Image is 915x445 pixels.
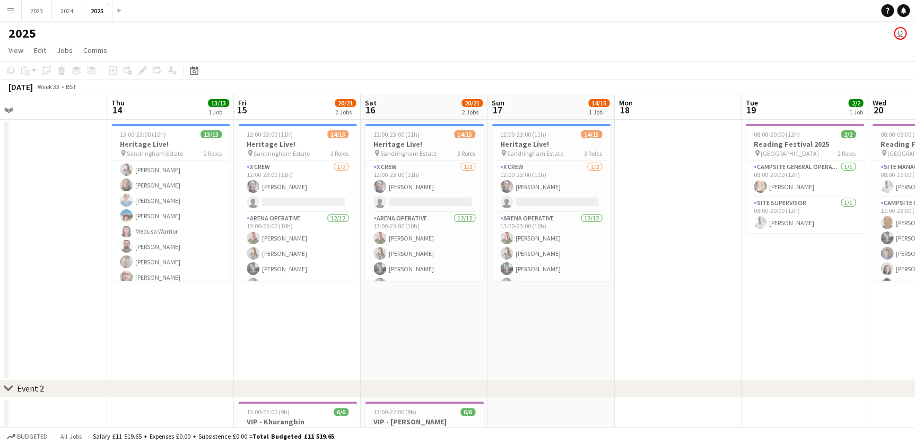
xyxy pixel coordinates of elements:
[17,383,44,394] div: Event 2
[57,46,73,55] span: Jobs
[35,83,62,91] span: Week 33
[30,43,50,57] a: Edit
[330,149,348,157] span: 3 Roles
[254,149,310,157] span: Sandringham Estate
[79,43,111,57] a: Comms
[380,149,437,157] span: Sandringham Estate
[120,130,166,138] span: 13:00-23:00 (10h)
[745,124,864,233] app-job-card: 08:00-20:00 (12h)2/2Reading Festival 2025 [GEOGRAPHIC_DATA]2 RolesCampsite General Operative1/108...
[208,99,229,107] span: 13/13
[365,139,484,149] h3: Heritage Live!
[110,104,125,116] span: 14
[492,212,611,417] app-card-role: Arena Operative12/1213:00-23:00 (10h)[PERSON_NAME][PERSON_NAME][PERSON_NAME][PERSON_NAME]
[492,139,611,149] h3: Heritage Live!
[365,98,377,108] span: Sat
[838,149,856,157] span: 2 Roles
[335,108,355,116] div: 2 Jobs
[849,108,862,116] div: 1 Job
[492,161,611,212] app-card-role: X Crew1/212:00-23:00 (11h)[PERSON_NAME]
[872,98,886,108] span: Wed
[238,212,357,417] app-card-role: Arena Operative12/1213:00-23:00 (10h)[PERSON_NAME][PERSON_NAME][PERSON_NAME][PERSON_NAME]
[457,149,475,157] span: 3 Roles
[111,124,230,281] app-job-card: 13:00-23:00 (10h)13/13Heritage Live! Sandringham Estate2 Roles13:00-23:00 (10h)[PERSON_NAME][PERS...
[500,130,546,138] span: 12:00-23:00 (11h)
[334,408,348,416] span: 6/6
[363,104,377,116] span: 16
[82,1,112,21] button: 2025
[127,149,183,157] span: Sandringham Estate
[744,104,757,116] span: 19
[58,432,84,440] span: All jobs
[208,108,229,116] div: 1 Job
[53,43,77,57] a: Jobs
[238,161,357,212] app-card-role: X Crew1/212:00-23:00 (11h)[PERSON_NAME]
[237,104,247,116] span: 15
[247,408,290,416] span: 13:00-22:00 (9h)
[5,431,49,442] button: Budgeted
[111,139,230,149] h3: Heritage Live!
[238,139,357,149] h3: Heritage Live!
[238,124,357,281] app-job-card: 12:00-23:00 (11h)14/15Heritage Live! Sandringham Estate3 RolesX Crew1/212:00-23:00 (11h)[PERSON_N...
[8,25,36,41] h1: 2025
[335,99,356,107] span: 20/21
[8,46,23,55] span: View
[581,130,602,138] span: 14/15
[4,43,28,57] a: View
[52,1,82,21] button: 2024
[589,108,609,116] div: 1 Job
[841,130,856,138] span: 2/2
[492,124,611,281] app-job-card: 12:00-23:00 (11h)14/15Heritage Live! Sandringham Estate3 RolesX Crew1/212:00-23:00 (11h)[PERSON_N...
[745,98,757,108] span: Tue
[17,433,48,440] span: Budgeted
[507,149,563,157] span: Sandringham Estate
[490,104,504,116] span: 17
[365,212,484,417] app-card-role: Arena Operative12/1213:00-23:00 (10h)[PERSON_NAME][PERSON_NAME][PERSON_NAME][PERSON_NAME]
[584,149,602,157] span: 3 Roles
[745,161,864,197] app-card-role: Campsite General Operative1/108:00-20:00 (12h)[PERSON_NAME]
[460,408,475,416] span: 6/6
[365,124,484,281] app-job-card: 12:00-23:00 (11h)14/15Heritage Live! Sandringham Estate3 RolesX Crew1/212:00-23:00 (11h)[PERSON_N...
[745,197,864,233] app-card-role: Site Supervisor1/108:00-20:00 (12h)[PERSON_NAME]
[461,99,483,107] span: 20/21
[83,46,107,55] span: Comms
[617,104,632,116] span: 18
[22,1,52,21] button: 2023
[373,408,416,416] span: 13:00-22:00 (9h)
[252,432,334,440] span: Total Budgeted £11 519.65
[365,417,484,426] h3: VIP - [PERSON_NAME]
[894,27,907,40] app-user-avatar: Chris hessey
[34,46,46,55] span: Edit
[618,98,632,108] span: Mon
[745,139,864,149] h3: Reading Festival 2025
[66,83,76,91] div: BST
[8,82,33,92] div: [DATE]
[93,432,334,440] div: Salary £11 519.65 + Expenses £0.00 + Subsistence £0.00 =
[111,98,125,108] span: Thu
[327,130,348,138] span: 14/15
[492,98,504,108] span: Sun
[870,104,886,116] span: 20
[201,130,222,138] span: 13/13
[588,99,609,107] span: 14/15
[848,99,863,107] span: 2/2
[238,98,247,108] span: Fri
[111,113,230,318] app-card-role: 13:00-23:00 (10h)[PERSON_NAME][PERSON_NAME][PERSON_NAME][PERSON_NAME][PERSON_NAME][PERSON_NAME]Me...
[238,417,357,426] h3: VIP - Khurangbin
[754,130,800,138] span: 08:00-20:00 (12h)
[454,130,475,138] span: 14/15
[462,108,482,116] div: 2 Jobs
[204,149,222,157] span: 2 Roles
[365,161,484,212] app-card-role: X Crew1/212:00-23:00 (11h)[PERSON_NAME]
[761,149,819,157] span: [GEOGRAPHIC_DATA]
[373,130,420,138] span: 12:00-23:00 (11h)
[247,130,293,138] span: 12:00-23:00 (11h)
